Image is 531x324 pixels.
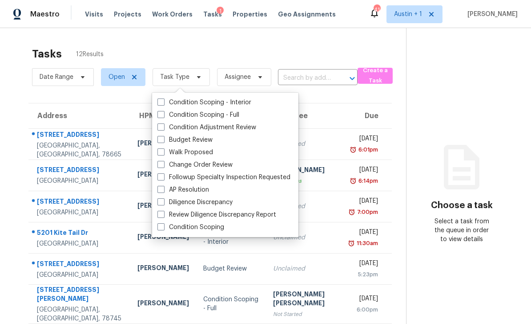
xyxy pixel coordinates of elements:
div: Condition Scoping - Interior [203,229,259,246]
span: Work Orders [152,10,193,19]
span: Visits [85,10,103,19]
div: 6:00pm [353,305,378,314]
img: Overdue Alarm Icon [348,239,355,248]
div: Unclaimed [273,202,339,211]
div: [PERSON_NAME] [273,165,339,176]
div: Budget Review [203,264,259,273]
span: Assignee [225,73,251,82]
div: [GEOGRAPHIC_DATA] [37,208,123,217]
span: Date Range [40,73,73,82]
span: Create a Task [362,66,388,86]
div: Condition Scoping - Full [203,295,259,313]
div: [STREET_ADDRESS][PERSON_NAME] [37,285,123,305]
div: [PERSON_NAME] [137,299,189,310]
span: [PERSON_NAME] [464,10,518,19]
div: [DATE] [353,259,378,270]
div: 7:00pm [355,208,378,217]
label: Review Diligence Discrepancy Report [157,210,276,219]
input: Search by address [278,71,333,85]
span: Task Type [160,73,189,82]
div: Unclaimed [273,233,339,242]
label: Condition Scoping - Full [157,111,239,119]
div: [GEOGRAPHIC_DATA] [37,271,123,279]
div: [GEOGRAPHIC_DATA] [37,239,123,248]
div: 11:30am [355,239,378,248]
label: Condition Adjustment Review [157,123,256,132]
div: 5201 Kite Tail Dr [37,228,123,239]
div: In Progress [273,176,339,185]
div: [STREET_ADDRESS] [37,197,123,208]
div: 6:01pm [357,145,378,154]
div: [PERSON_NAME] [137,170,189,181]
th: HPM [130,103,196,128]
label: Condition Scoping [157,223,224,232]
div: Unclaimed [273,264,339,273]
label: Diligence Discrepancy [157,198,233,207]
div: [GEOGRAPHIC_DATA], [GEOGRAPHIC_DATA], 78745 [37,305,123,323]
span: Austin + 1 [394,10,422,19]
div: [STREET_ADDRESS] [37,130,123,141]
label: Budget Review [157,135,213,144]
div: [PERSON_NAME] [137,263,189,275]
div: [PERSON_NAME] [137,232,189,243]
h2: Tasks [32,49,62,58]
div: [DATE] [353,165,378,176]
div: 1 [217,7,224,16]
th: Assignee [266,103,346,128]
h3: Choose a task [431,201,493,210]
th: Due [346,103,392,128]
span: Geo Assignments [278,10,336,19]
div: [STREET_ADDRESS] [37,259,123,271]
div: [PERSON_NAME] [PERSON_NAME] [273,290,339,310]
span: 12 Results [76,50,104,59]
th: Address [28,103,130,128]
div: [DATE] [353,197,378,208]
div: Select a task from the queue in order to view details [434,217,489,244]
div: [DATE] [353,228,378,239]
span: Properties [233,10,267,19]
label: Condition Scoping - Interior [157,98,251,107]
div: [DATE] [353,134,378,145]
div: 5:23pm [353,270,378,279]
div: [GEOGRAPHIC_DATA] [37,176,123,185]
div: Not Started [273,310,339,319]
img: Overdue Alarm Icon [350,176,357,185]
div: [PERSON_NAME] [137,139,189,150]
label: Change Order Review [157,160,233,169]
span: Open [109,73,125,82]
div: [GEOGRAPHIC_DATA], [GEOGRAPHIC_DATA], 78665 [37,141,123,159]
span: Maestro [30,10,60,19]
label: AP Resolution [157,185,209,194]
div: 6:14pm [357,176,378,185]
img: Overdue Alarm Icon [348,208,355,217]
div: 41 [374,5,380,14]
div: Unclaimed [273,139,339,148]
div: [PERSON_NAME] [137,201,189,212]
label: Followup Specialty Inspection Requested [157,173,290,182]
div: [DATE] [353,294,378,305]
button: Create a Task [358,68,393,84]
label: Walk Proposed [157,148,213,157]
span: Tasks [203,11,222,17]
span: Projects [114,10,141,19]
div: [STREET_ADDRESS] [37,165,123,176]
button: Open [346,72,358,85]
img: Overdue Alarm Icon [350,145,357,154]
